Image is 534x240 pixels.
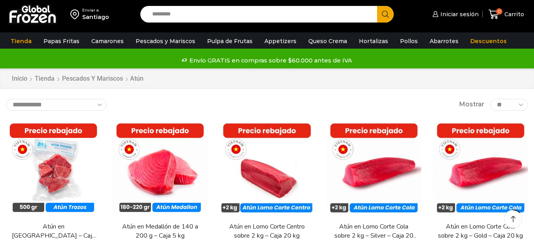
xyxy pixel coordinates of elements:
div: Santiago [82,13,109,21]
a: Pulpa de Frutas [203,34,257,49]
span: Mostrar [459,100,484,109]
a: Pescados y Mariscos [62,74,123,83]
a: Tienda [7,34,36,49]
a: Pollos [396,34,422,49]
a: Queso Crema [304,34,351,49]
a: Camarones [87,34,128,49]
span: Iniciar sesión [438,10,479,18]
a: Inicio [11,74,28,83]
a: Abarrotes [426,34,462,49]
a: Descuentos [466,34,511,49]
a: Tienda [34,74,55,83]
a: Iniciar sesión [430,6,479,22]
span: Carrito [502,10,524,18]
a: Papas Fritas [40,34,83,49]
button: Search button [377,6,394,23]
select: Pedido de la tienda [6,99,107,111]
a: Hortalizas [355,34,392,49]
nav: Breadcrumb [11,74,143,83]
a: Pescados y Mariscos [132,34,199,49]
a: 0 Carrito [487,5,526,24]
div: Enviar a [82,8,109,13]
h1: Atún [130,75,143,82]
a: Appetizers [260,34,300,49]
img: address-field-icon.svg [70,8,82,21]
span: 0 [496,8,502,15]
